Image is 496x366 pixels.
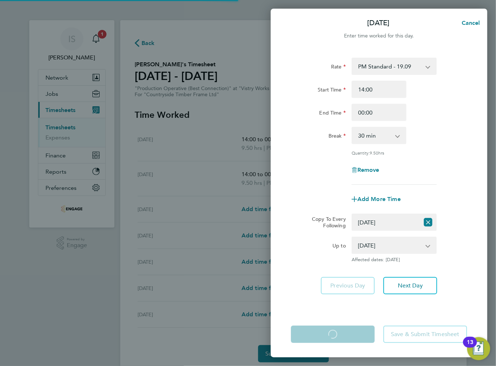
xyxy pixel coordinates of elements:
span: 9.50 [370,150,378,156]
p: [DATE] [367,18,390,28]
span: Next Day [398,282,423,289]
button: Next Day [383,277,437,294]
input: E.g. 08:00 [352,81,406,98]
button: Remove [352,167,379,173]
div: 13 [467,342,473,352]
span: Remove [357,166,379,173]
button: Cancel [450,16,487,30]
label: Break [329,133,346,141]
input: E.g. 18:00 [352,104,406,121]
span: Add More Time [357,196,401,202]
label: Up to [332,242,346,251]
button: Reset selection [424,214,432,230]
label: Copy To Every Following [306,216,346,229]
div: Enter time worked for this day. [271,32,487,40]
button: Open Resource Center, 13 new notifications [467,337,490,360]
span: Cancel [460,19,480,26]
label: Rate [331,63,346,72]
label: End Time [319,110,346,118]
span: Affected dates: [DATE] [352,257,437,263]
button: Add More Time [352,196,401,202]
label: Start Time [318,86,346,95]
div: Quantity: hrs [352,150,437,156]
